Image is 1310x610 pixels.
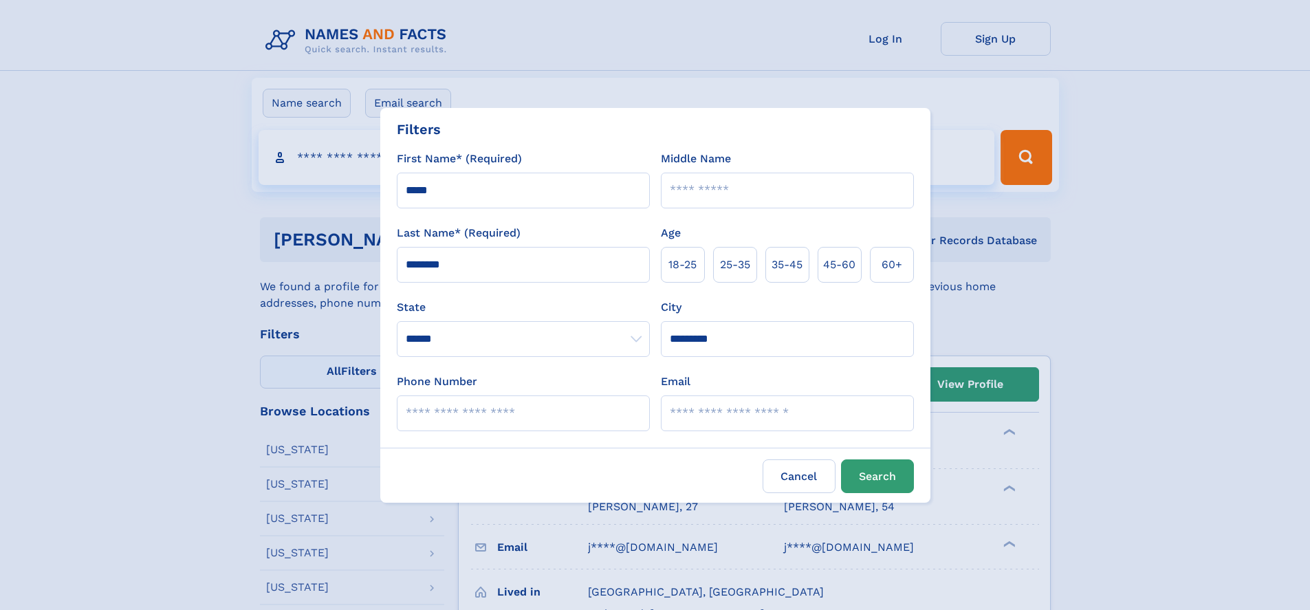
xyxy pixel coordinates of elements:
span: 35‑45 [772,257,803,273]
span: 25‑35 [720,257,750,273]
label: Last Name* (Required) [397,225,521,241]
label: City [661,299,681,316]
label: Phone Number [397,373,477,390]
span: 18‑25 [668,257,697,273]
span: 45‑60 [823,257,855,273]
label: Age [661,225,681,241]
div: Filters [397,119,441,140]
label: State [397,299,650,316]
button: Search [841,459,914,493]
label: Email [661,373,690,390]
label: Cancel [763,459,836,493]
span: 60+ [882,257,902,273]
label: First Name* (Required) [397,151,522,167]
label: Middle Name [661,151,731,167]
